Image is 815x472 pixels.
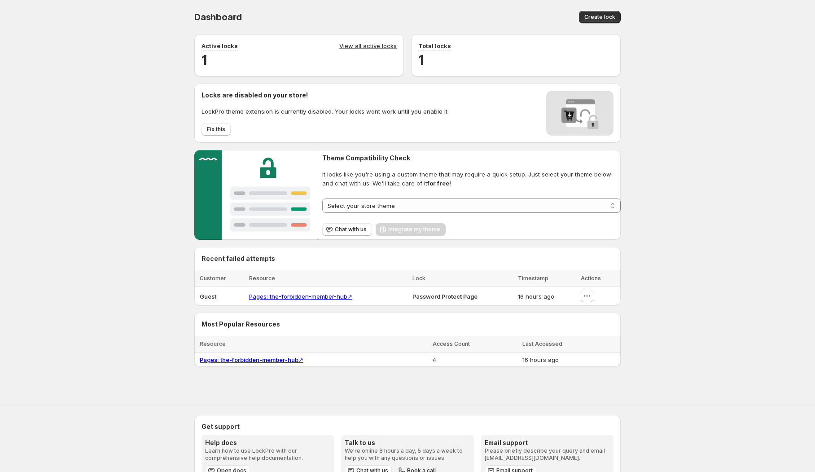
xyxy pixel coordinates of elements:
[335,226,367,233] span: Chat with us
[194,150,319,240] img: Customer support
[522,356,559,363] span: 16 hours ago
[485,447,610,462] p: Please briefly describe your query and email [EMAIL_ADDRESS][DOMAIN_NAME].
[194,12,242,22] span: Dashboard
[207,126,225,133] span: Fix this
[200,275,226,282] span: Customer
[522,340,562,347] span: Last Accessed
[202,422,613,431] h2: Get support
[412,293,478,300] span: Password Protect Page
[202,41,238,50] p: Active locks
[202,123,231,136] button: Fix this
[202,320,613,329] h2: Most Popular Resources
[200,293,216,300] span: Guest
[584,13,615,21] span: Create lock
[322,223,372,236] button: Chat with us
[546,91,613,136] img: Locks disabled
[202,91,449,100] h2: Locks are disabled on your store!
[249,275,275,282] span: Resource
[581,275,601,282] span: Actions
[200,356,303,363] a: Pages: the-forbidden-member-hub↗
[427,180,451,187] strong: for free!
[202,107,449,116] p: LockPro theme extension is currently disabled. Your locks wont work until you enable it.
[345,447,470,462] p: We're online 8 hours a day, 5 days a week to help you with any questions or issues.
[579,11,621,23] button: Create lock
[202,51,397,69] h2: 1
[433,340,470,347] span: Access Count
[430,353,520,367] td: 4
[345,438,470,447] h3: Talk to us
[322,170,621,188] span: It looks like you're using a custom theme that may require a quick setup. Just select your theme ...
[412,275,425,282] span: Lock
[485,438,610,447] h3: Email support
[200,340,226,347] span: Resource
[322,154,621,163] h2: Theme Compatibility Check
[205,438,330,447] h3: Help docs
[205,447,330,462] p: Learn how to use LockPro with our comprehensive help documentation.
[518,275,548,282] span: Timestamp
[202,254,275,263] h2: Recent failed attempts
[418,41,451,50] p: Total locks
[339,41,397,51] a: View all active locks
[418,51,613,69] h2: 1
[518,293,554,300] span: 16 hours ago
[249,293,352,300] a: Pages: the-forbidden-member-hub↗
